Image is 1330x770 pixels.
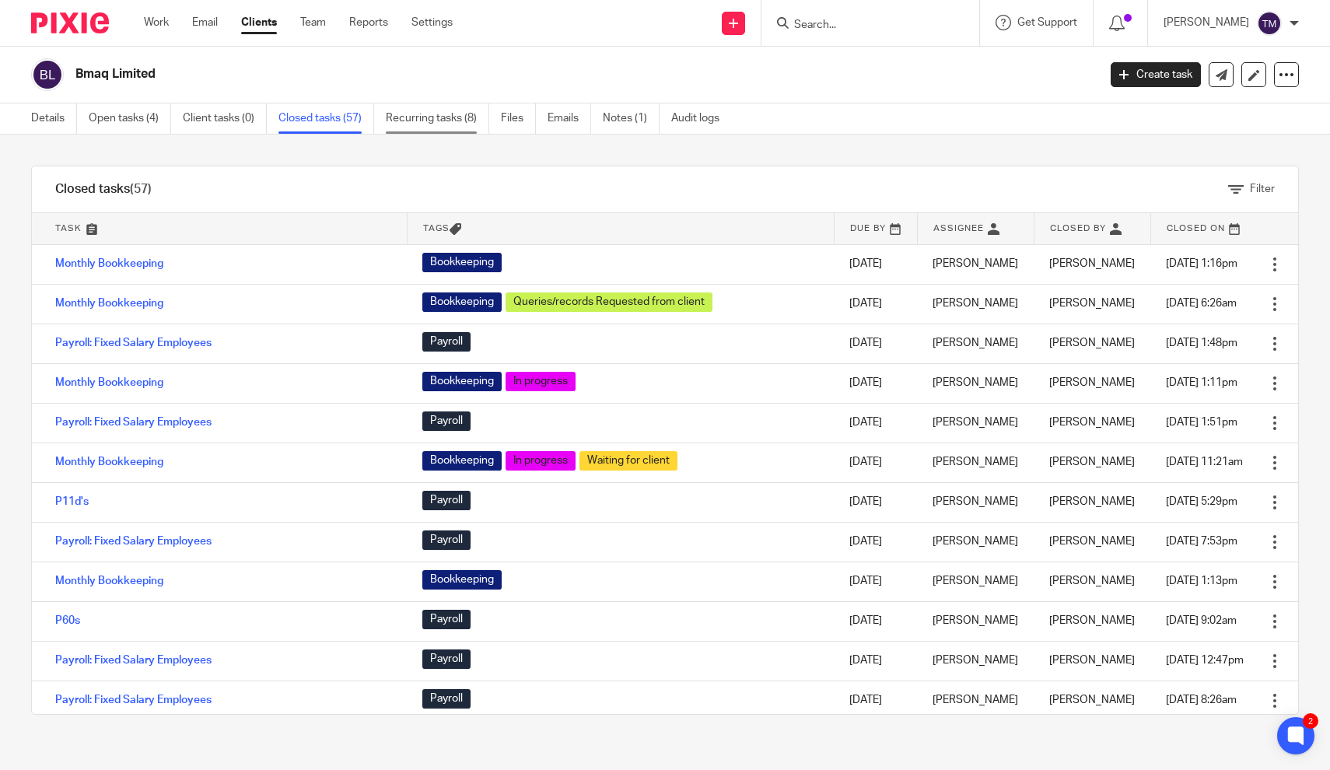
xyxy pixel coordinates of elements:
span: Bookkeeping [422,372,502,391]
span: [PERSON_NAME] [1049,298,1135,309]
span: Bookkeeping [422,253,502,272]
span: [PERSON_NAME] [1049,377,1135,388]
a: Work [144,15,169,30]
td: [PERSON_NAME] [917,324,1034,363]
a: Recurring tasks (8) [386,103,489,134]
a: Payroll: Fixed Salary Employees [55,338,212,348]
span: Queries/records Requested from client [506,292,712,312]
span: [PERSON_NAME] [1049,457,1135,467]
td: [DATE] [834,363,917,403]
a: Payroll: Fixed Salary Employees [55,655,212,666]
span: In progress [506,372,576,391]
td: [DATE] [834,601,917,641]
a: Emails [548,103,591,134]
span: [DATE] 5:29pm [1166,496,1237,507]
span: [DATE] 12:47pm [1166,655,1244,666]
span: [DATE] 1:11pm [1166,377,1237,388]
span: Payroll [422,530,471,550]
span: Payroll [422,610,471,629]
th: Tags [407,213,834,244]
td: [DATE] [834,284,917,324]
span: [DATE] 6:26am [1166,298,1237,309]
td: [DATE] [834,324,917,363]
span: Filter [1250,184,1275,194]
a: Monthly Bookkeeping [55,576,163,586]
td: [PERSON_NAME] [917,403,1034,443]
span: [DATE] 11:21am [1166,457,1243,467]
span: [DATE] 1:51pm [1166,417,1237,428]
td: [PERSON_NAME] [917,244,1034,284]
span: [DATE] 1:13pm [1166,576,1237,586]
span: [DATE] 8:26am [1166,695,1237,705]
a: Files [501,103,536,134]
span: [DATE] 9:02am [1166,615,1237,626]
td: [DATE] [834,403,917,443]
td: [PERSON_NAME] [917,681,1034,720]
a: Monthly Bookkeeping [55,258,163,269]
a: P11d's [55,496,89,507]
span: [PERSON_NAME] [1049,655,1135,666]
input: Search [793,19,933,33]
p: [PERSON_NAME] [1164,15,1249,30]
td: [PERSON_NAME] [917,482,1034,522]
span: [PERSON_NAME] [1049,536,1135,547]
span: Payroll [422,649,471,669]
a: Reports [349,15,388,30]
td: [PERSON_NAME] [917,284,1034,324]
td: [DATE] [834,641,917,681]
span: [DATE] 7:53pm [1166,536,1237,547]
a: Create task [1111,62,1201,87]
td: [PERSON_NAME] [917,641,1034,681]
a: P60s [55,615,80,626]
td: [PERSON_NAME] [917,522,1034,562]
a: Monthly Bookkeeping [55,457,163,467]
a: Payroll: Fixed Salary Employees [55,417,212,428]
span: Bookkeeping [422,292,502,312]
a: Audit logs [671,103,731,134]
span: [PERSON_NAME] [1049,338,1135,348]
td: [PERSON_NAME] [917,363,1034,403]
a: Team [300,15,326,30]
h2: Bmaq Limited [75,66,885,82]
td: [DATE] [834,681,917,720]
a: Payroll: Fixed Salary Employees [55,695,212,705]
td: [DATE] [834,244,917,284]
span: Bookkeeping [422,570,502,590]
span: [PERSON_NAME] [1049,258,1135,269]
a: Details [31,103,77,134]
span: In progress [506,451,576,471]
td: [PERSON_NAME] [917,601,1034,641]
span: Payroll [422,689,471,709]
span: [PERSON_NAME] [1049,576,1135,586]
span: [PERSON_NAME] [1049,496,1135,507]
img: svg%3E [31,58,64,91]
a: Open tasks (4) [89,103,171,134]
a: Notes (1) [603,103,660,134]
td: [PERSON_NAME] [917,443,1034,482]
a: Closed tasks (57) [278,103,374,134]
span: Payroll [422,491,471,510]
a: Clients [241,15,277,30]
a: Settings [411,15,453,30]
span: [DATE] 1:16pm [1166,258,1237,269]
a: Payroll: Fixed Salary Employees [55,536,212,547]
td: [DATE] [834,522,917,562]
img: Pixie [31,12,109,33]
span: Waiting for client [579,451,677,471]
span: Payroll [422,332,471,352]
h1: Closed tasks [55,181,152,198]
a: Client tasks (0) [183,103,267,134]
td: [DATE] [834,562,917,601]
span: Payroll [422,411,471,431]
span: (57) [130,183,152,195]
td: [PERSON_NAME] [917,562,1034,601]
span: [DATE] 1:48pm [1166,338,1237,348]
td: [DATE] [834,443,917,482]
td: [DATE] [834,482,917,522]
span: [PERSON_NAME] [1049,695,1135,705]
a: Email [192,15,218,30]
a: Monthly Bookkeeping [55,298,163,309]
div: 2 [1303,713,1318,729]
span: Get Support [1017,17,1077,28]
img: svg%3E [1257,11,1282,36]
